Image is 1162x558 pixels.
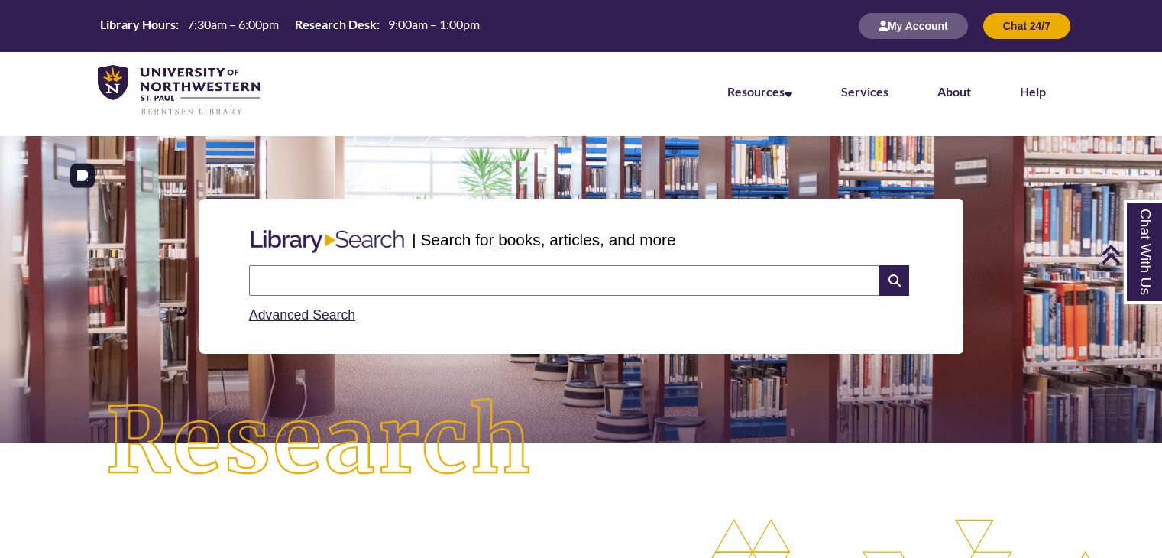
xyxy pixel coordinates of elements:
[94,16,486,35] table: Hours Today
[58,351,581,533] img: Research
[983,19,1070,32] a: Chat 24/7
[94,16,486,37] a: Hours Today
[388,17,480,31] span: 9:00am – 1:00pm
[289,16,382,33] th: Research Desk:
[937,84,971,99] a: About
[98,65,260,116] img: UNWSP Library Logo
[412,228,675,251] p: | Search for books, articles, and more
[841,84,888,99] a: Services
[859,13,968,39] button: My Account
[983,13,1070,39] button: Chat 24/7
[879,265,908,296] i: Search
[249,307,355,323] a: Advanced Search
[94,16,181,33] th: Library Hours:
[1101,244,1158,264] a: Back to Top
[187,17,279,31] span: 7:30am – 6:00pm
[243,224,412,259] img: Libary Search
[1020,84,1046,99] a: Help
[727,84,792,99] a: Resources
[859,19,968,32] a: My Account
